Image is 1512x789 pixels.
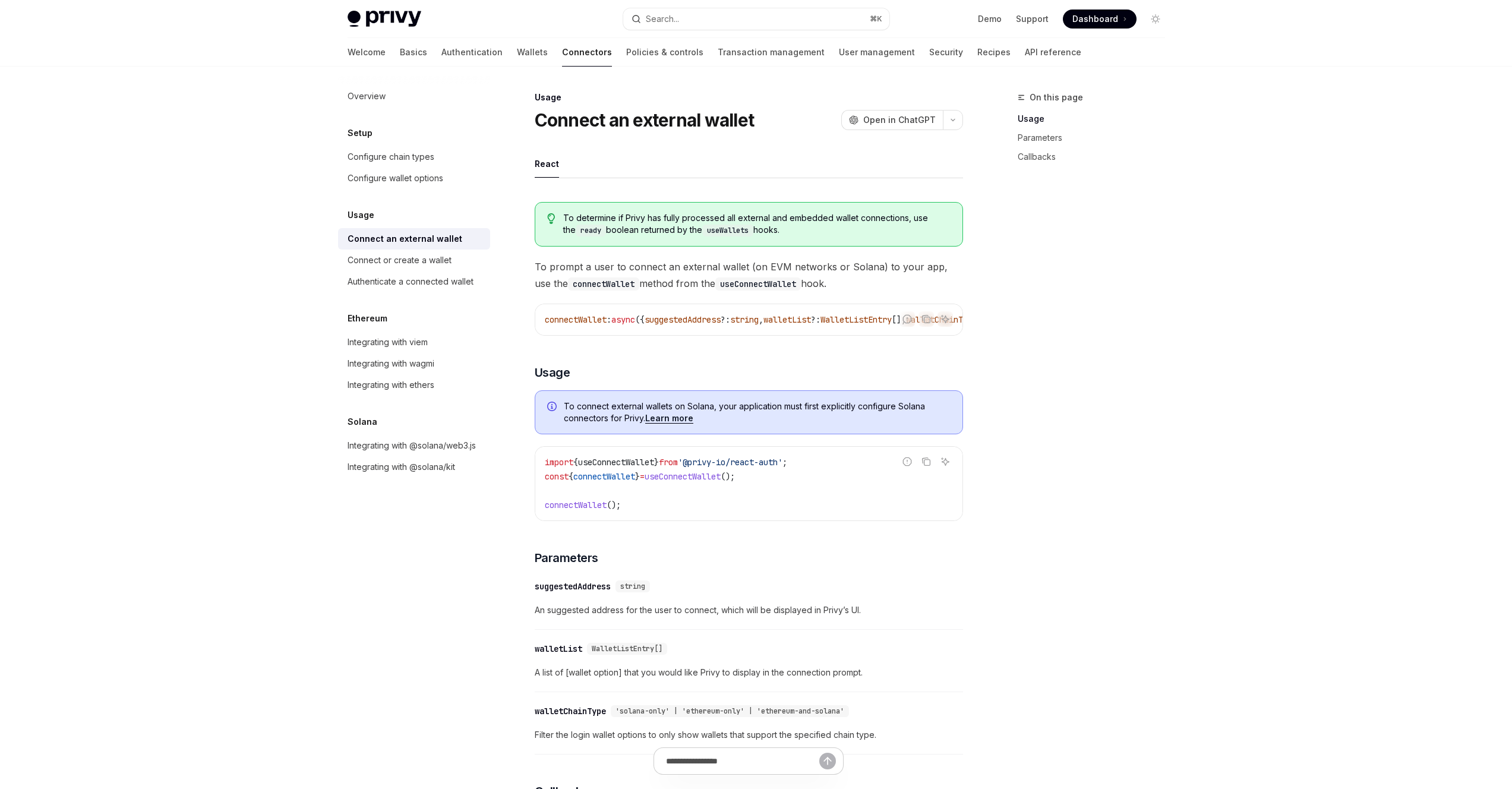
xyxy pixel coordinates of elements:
span: : [607,314,611,325]
span: (); [721,471,735,482]
button: Ask AI [937,454,953,469]
div: Integrating with ethers [348,378,434,392]
div: suggestedAddress [535,580,611,592]
span: Filter the login wallet options to only show wallets that support the specified chain type. [535,728,963,742]
code: connectWallet [568,277,639,291]
a: Configure chain types [338,146,490,168]
div: Connect or create a wallet [348,253,452,267]
span: const [545,471,569,482]
span: A list of [wallet option] that you would like Privy to display in the connection prompt. [535,665,963,680]
a: Parameters [1018,128,1175,147]
a: Authenticate a connected wallet [338,271,490,292]
span: Dashboard [1072,13,1118,25]
svg: Info [547,402,559,414]
button: Send message [819,753,836,769]
div: Configure chain types [348,150,434,164]
a: Wallets [517,38,548,67]
h5: Usage [348,208,374,222]
button: Report incorrect code [899,311,915,327]
a: Integrating with @solana/web3.js [338,435,490,456]
button: Ask AI [937,311,953,327]
a: Transaction management [718,38,825,67]
span: import [545,457,573,468]
span: To connect external wallets on Solana, your application must first explicitly configure Solana co... [564,400,951,424]
span: } [635,471,640,482]
span: = [640,471,645,482]
span: WalletListEntry [820,314,892,325]
span: An suggested address for the user to connect, which will be displayed in Privy’s UI. [535,603,963,617]
span: connectWallet [573,471,635,482]
span: connectWallet [545,500,607,510]
code: ready [576,225,606,236]
div: Overview [348,89,386,103]
span: ⌘ K [870,14,882,24]
div: Integrating with @solana/web3.js [348,438,476,453]
div: Connect an external wallet [348,232,462,246]
a: Demo [978,13,1002,25]
span: To prompt a user to connect an external wallet (on EVM networks or Solana) to your app, use the m... [535,258,963,292]
h5: Ethereum [348,311,387,326]
input: Ask a question... [666,748,819,774]
span: (); [607,500,621,510]
span: WalletListEntry[] [592,644,662,654]
a: Configure wallet options [338,168,490,189]
span: suggestedAddress [645,314,721,325]
button: Copy the contents from the code block [918,311,934,327]
h1: Connect an external wallet [535,109,755,131]
a: Connect an external wallet [338,228,490,250]
span: { [573,457,578,468]
span: 'solana-only' | 'ethereum-only' | 'ethereum-and-solana' [615,706,844,716]
span: On this page [1030,90,1083,105]
span: string [730,314,759,325]
img: light logo [348,11,421,27]
a: Basics [400,38,427,67]
span: walletList [763,314,811,325]
a: Integrating with ethers [338,374,490,396]
div: Integrating with @solana/kit [348,460,455,474]
span: [], [892,314,906,325]
a: Recipes [977,38,1011,67]
span: , [759,314,763,325]
svg: Tip [547,213,555,224]
span: Parameters [535,550,598,566]
span: useConnectWallet [645,471,721,482]
a: User management [839,38,915,67]
code: useConnectWallet [715,277,801,291]
div: Authenticate a connected wallet [348,274,474,289]
span: Usage [535,364,570,381]
code: useWallets [702,225,753,236]
span: async [611,314,635,325]
button: Report incorrect code [899,454,915,469]
button: Toggle dark mode [1146,10,1165,29]
div: Integrating with viem [348,335,428,349]
h5: Setup [348,126,373,140]
a: Connect or create a wallet [338,250,490,271]
span: '@privy-io/react-auth' [678,457,782,468]
a: Connectors [562,38,612,67]
a: Security [929,38,963,67]
a: Usage [1018,109,1175,128]
div: Search... [646,12,679,26]
a: Dashboard [1063,10,1137,29]
div: React [535,150,559,178]
a: Integrating with wagmi [338,353,490,374]
button: Copy the contents from the code block [918,454,934,469]
span: ; [782,457,787,468]
span: string [620,582,645,591]
span: useConnectWallet [578,457,654,468]
div: walletList [535,643,582,655]
span: ?: [721,314,730,325]
h5: Solana [348,415,377,429]
span: To determine if Privy has fully processed all external and embedded wallet connections, use the b... [563,212,950,236]
div: Usage [535,91,963,103]
div: Integrating with wagmi [348,356,434,371]
a: Learn more [645,413,693,424]
span: connectWallet [545,314,607,325]
div: Configure wallet options [348,171,443,185]
a: Welcome [348,38,386,67]
a: Authentication [441,38,503,67]
a: API reference [1025,38,1081,67]
button: Open in ChatGPT [841,110,943,130]
a: Integrating with @solana/kit [338,456,490,478]
span: ?: [811,314,820,325]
